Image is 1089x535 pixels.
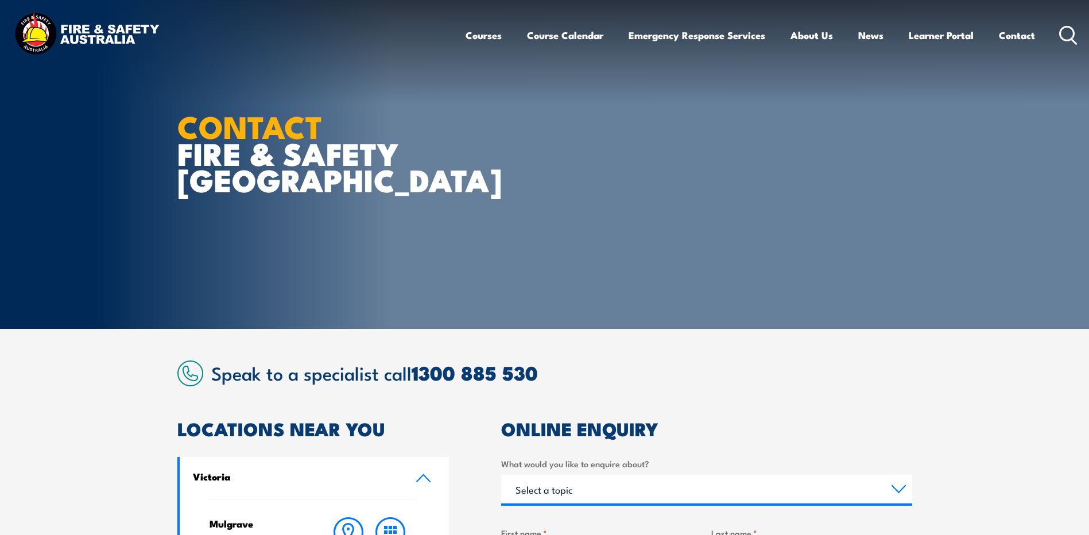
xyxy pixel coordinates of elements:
[193,470,398,483] h4: Victoria
[629,20,765,51] a: Emergency Response Services
[177,420,449,436] h2: LOCATIONS NEAR YOU
[909,20,974,51] a: Learner Portal
[527,20,603,51] a: Course Calendar
[177,113,461,193] h1: FIRE & SAFETY [GEOGRAPHIC_DATA]
[211,362,912,383] h2: Speak to a specialist call
[858,20,883,51] a: News
[999,20,1035,51] a: Contact
[501,457,912,470] label: What would you like to enquire about?
[177,102,323,149] strong: CONTACT
[412,357,538,387] a: 1300 885 530
[501,420,912,436] h2: ONLINE ENQUIRY
[180,457,449,499] a: Victoria
[466,20,502,51] a: Courses
[210,517,305,530] h4: Mulgrave
[790,20,833,51] a: About Us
